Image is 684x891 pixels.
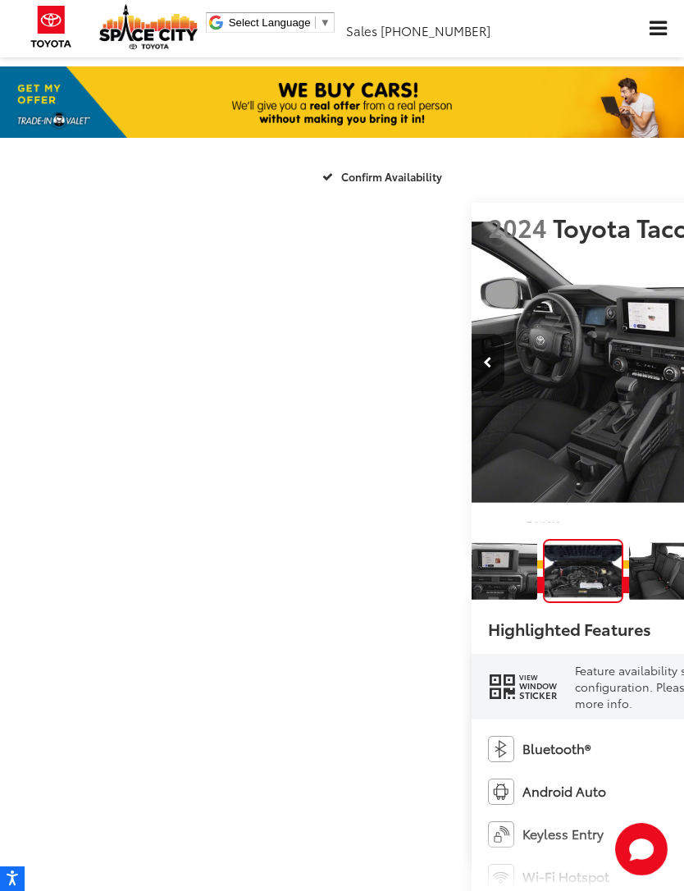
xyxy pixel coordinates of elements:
svg: Start Chat [615,823,668,875]
span: ▼ [320,16,331,29]
button: Previous image [472,334,504,391]
span: Confirm Availability [341,169,442,184]
a: Expand Photo 7 [543,539,623,603]
span: 2024 [488,209,547,244]
span: Bluetooth® [522,739,591,758]
div: window sticker [488,672,559,701]
span: ​ [315,16,316,29]
span: View [519,673,557,682]
span: Sales [346,21,377,39]
span: Android Auto [522,782,606,801]
a: Expand Photo 6 [454,539,537,603]
span: [PHONE_NUMBER] [381,21,490,39]
h2: Highlighted Features [488,619,651,637]
img: Bluetooth® [488,736,514,762]
img: Space City Toyota [99,4,198,49]
img: Android Auto [488,779,514,805]
span: Window [519,682,557,691]
a: Select Language​ [229,16,331,29]
button: Confirm Availability [313,162,455,190]
img: 2024 Toyota Tacoma SR [453,539,538,603]
span: Sticker [519,691,557,700]
img: 2024 Toyota Tacoma SR [544,541,622,601]
img: Keyless Entry [488,821,514,848]
button: Toggle Chat Window [615,823,668,875]
span: Select Language [229,16,311,29]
